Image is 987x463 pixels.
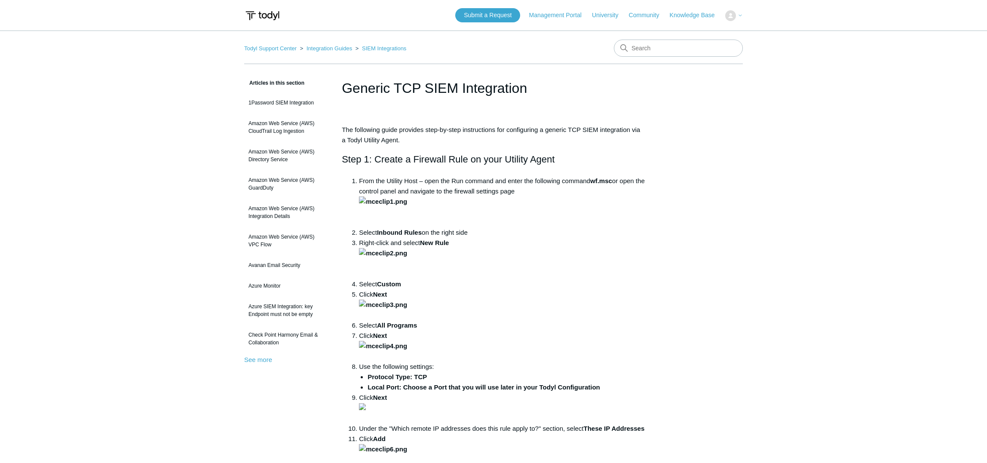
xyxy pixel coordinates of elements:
li: Use the following settings: [359,362,645,392]
img: Todyl Support Center Help Center home page [244,8,281,24]
li: Select on the right side [359,227,645,238]
strong: Custom [377,280,401,288]
img: mceclip1.png [359,196,407,207]
a: Knowledge Base [670,11,723,20]
a: Azure SIEM Integration: key Endpoint must not be empty [244,298,329,322]
img: 21818547265811 [359,403,366,410]
li: SIEM Integrations [354,45,407,52]
p: The following guide provides step-by-step instructions for configuring a generic TCP SIEM integra... [342,125,645,145]
a: Community [629,11,668,20]
li: Under the "Which remote IP addresses does this rule apply to?" section, select [359,423,645,434]
strong: wf.msc [590,177,612,184]
a: University [592,11,627,20]
input: Search [614,40,743,57]
li: Integration Guides [298,45,354,52]
strong: Next [359,332,407,350]
li: Right-click and select [359,238,645,279]
span: Articles in this section [244,80,304,86]
strong: New Rule [420,239,449,246]
img: mceclip6.png [359,444,407,454]
li: Select [359,320,645,331]
li: Todyl Support Center [244,45,298,52]
strong: Next [359,291,407,308]
a: Todyl Support Center [244,45,297,52]
a: Submit a Request [455,8,520,22]
strong: Inbound Rules [377,229,422,236]
a: Management Portal [529,11,590,20]
h1: Generic TCP SIEM Integration [342,78,645,98]
a: SIEM Integrations [362,45,406,52]
a: Amazon Web Service (AWS) CloudTrail Log Ingestion [244,115,329,139]
strong: Next [359,394,387,411]
a: Integration Guides [307,45,352,52]
li: Click [359,392,645,423]
img: mceclip4.png [359,341,407,351]
a: Avanan Email Security [244,257,329,273]
strong: Add [359,435,407,453]
img: mceclip3.png [359,300,407,310]
a: Amazon Web Service (AWS) GuardDuty [244,172,329,196]
li: Select [359,279,645,289]
a: See more [244,356,272,363]
strong: All Programs [377,322,417,329]
li: Click [359,331,645,362]
li: Click [359,289,645,320]
img: mceclip2.png [359,248,407,258]
a: Amazon Web Service (AWS) Directory Service [244,144,329,168]
a: Check Point Harmony Email & Collaboration [244,327,329,351]
a: Azure Monitor [244,278,329,294]
a: Amazon Web Service (AWS) Integration Details [244,200,329,224]
li: From the Utility Host – open the Run command and enter the following command or open the control ... [359,176,645,227]
strong: Local Port: Choose a Port that you will use later in your Todyl Configuration [368,383,600,391]
strong: Protocol Type: TCP [368,373,427,380]
a: Amazon Web Service (AWS) VPC Flow [244,229,329,253]
h2: Step 1: Create a Firewall Rule on your Utility Agent [342,152,645,167]
a: 1Password SIEM Integration [244,95,329,111]
strong: These IP Addresses [584,425,645,432]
